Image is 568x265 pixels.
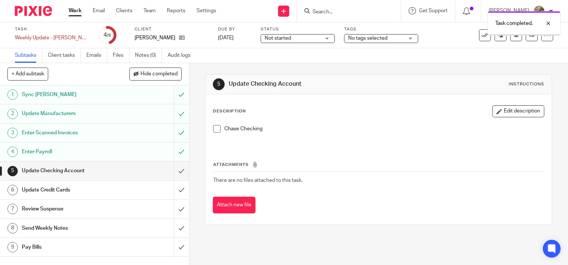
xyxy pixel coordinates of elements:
[129,68,182,80] button: Hide completed
[7,89,18,100] div: 1
[22,127,118,138] h1: Enter Scanned Invoices
[7,185,18,195] div: 6
[7,166,18,176] div: 5
[15,34,89,42] div: Weekly Update - Rubin
[168,48,196,63] a: Audit logs
[135,26,209,32] label: Client
[15,6,52,16] img: Pixie
[48,48,81,63] a: Client tasks
[509,81,544,87] div: Instructions
[7,242,18,252] div: 9
[167,7,185,14] a: Reports
[213,178,303,183] span: There are no files attached to this task.
[7,204,18,214] div: 7
[15,48,42,63] a: Subtasks
[15,26,89,32] label: Task
[93,7,105,14] a: Email
[218,35,234,40] span: [DATE]
[492,105,544,117] button: Edit description
[22,165,118,176] h1: Update Checking Account
[229,80,394,88] h1: Update Checking Account
[197,7,216,14] a: Settings
[218,26,251,32] label: Due by
[22,223,118,234] h1: Send Weekly Notes
[135,48,162,63] a: Notes (0)
[495,20,533,27] p: Task completed.
[213,197,255,213] button: Attach new file
[213,78,225,90] div: 5
[69,7,82,14] a: Work
[22,242,118,253] h1: Pay Bills
[213,163,249,167] span: Attachments
[533,5,545,17] img: image.jpg
[7,109,18,119] div: 2
[143,7,156,14] a: Team
[7,147,18,157] div: 4
[348,36,387,41] span: No tags selected
[22,184,118,196] h1: Update Credit Cards
[7,68,48,80] button: + Add subtask
[7,223,18,233] div: 8
[22,108,118,119] h1: Update Manufacturers
[265,36,291,41] span: Not started
[116,7,132,14] a: Clients
[22,146,118,157] h1: Enter Payroll
[224,125,544,132] p: Chase Checking
[86,48,107,63] a: Emails
[15,34,89,42] div: Weekly Update - [PERSON_NAME]
[113,48,129,63] a: Files
[103,31,111,39] div: 4
[7,128,18,138] div: 3
[213,108,246,114] p: Description
[22,89,118,100] h1: Sync [PERSON_NAME]
[22,203,118,215] h1: Review Suspense
[141,71,178,77] span: Hide completed
[135,34,175,42] p: [PERSON_NAME]
[107,33,111,37] small: /9
[261,26,335,32] label: Status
